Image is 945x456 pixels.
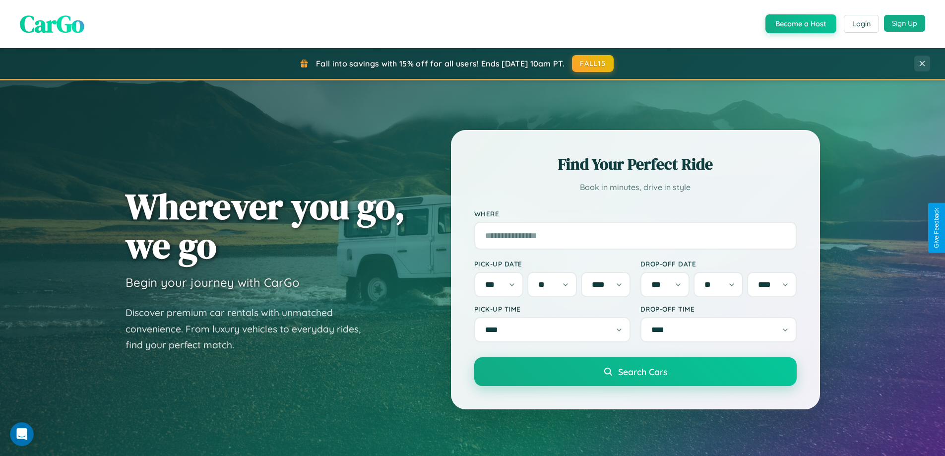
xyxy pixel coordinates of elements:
h1: Wherever you go, we go [126,187,405,265]
h2: Find Your Perfect Ride [474,153,797,175]
label: Pick-up Time [474,305,630,313]
iframe: Intercom live chat [10,422,34,446]
label: Where [474,209,797,218]
span: CarGo [20,7,84,40]
label: Drop-off Time [640,305,797,313]
p: Book in minutes, drive in style [474,180,797,195]
div: Give Feedback [933,208,940,248]
button: Login [844,15,879,33]
p: Discover premium car rentals with unmatched convenience. From luxury vehicles to everyday rides, ... [126,305,374,353]
span: Search Cars [618,366,667,377]
span: Fall into savings with 15% off for all users! Ends [DATE] 10am PT. [316,59,565,68]
label: Pick-up Date [474,260,630,268]
label: Drop-off Date [640,260,797,268]
button: Become a Host [765,14,836,33]
button: Search Cars [474,357,797,386]
button: Sign Up [884,15,925,32]
button: FALL15 [572,55,614,72]
h3: Begin your journey with CarGo [126,275,300,290]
